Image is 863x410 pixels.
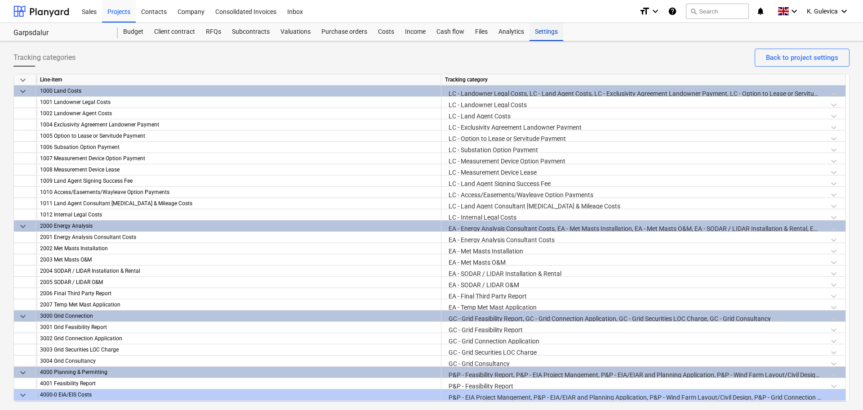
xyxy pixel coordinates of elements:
div: 3000 Grid Connection [40,311,437,322]
a: Valuations [275,23,316,41]
a: Budget [118,23,149,41]
a: Costs [373,23,400,41]
span: K. Gulevica [807,8,838,15]
div: 2003 Met Masts O&M [40,254,437,266]
span: search [690,8,697,15]
div: 4001 Feasibility Report [40,378,437,389]
i: format_size [639,6,650,17]
a: Files [470,23,493,41]
div: Back to project settings [766,52,838,63]
span: keyboard_arrow_down [18,221,28,232]
a: Cash flow [431,23,470,41]
div: 1006 Subsation Option Payment [40,142,437,153]
div: 1008 Measurement Device Lease [40,164,437,176]
div: Line-item [36,74,441,86]
span: keyboard_arrow_down [18,311,28,322]
div: 4000-0 EIA/EIS Costs [40,389,437,401]
a: Purchase orders [316,23,373,41]
div: 2001 Energy Analysis Consultant Costs [40,232,437,243]
a: Settings [529,23,563,41]
i: Knowledge base [668,6,677,17]
div: 1011 Land Agent Consultant Retainer & Mileage Costs [40,198,437,209]
div: 2006 Final Third Party Report [40,288,437,299]
span: keyboard_arrow_down [18,75,28,86]
div: 2004 SODAR / LIDAR Installation & Rental [40,266,437,277]
a: Income [400,23,431,41]
div: 4000 Planning & Permitting [40,367,437,378]
span: keyboard_arrow_down [18,390,28,401]
div: 1001 Landowner Legal Costs [40,97,437,108]
div: 1012 Internal Legal Costs [40,209,437,221]
a: Subcontracts [227,23,275,41]
div: 3001 Grid Feasibility Report [40,322,437,333]
a: Client contract [149,23,200,41]
div: 3004 Grid Consultancy [40,356,437,367]
iframe: Chat Widget [818,367,863,410]
button: Back to project settings [755,49,850,67]
div: 1000 Land Costs [40,86,437,97]
div: Garpsdalur [13,28,107,38]
span: keyboard_arrow_down [18,86,28,97]
i: keyboard_arrow_down [650,6,661,17]
i: keyboard_arrow_down [789,6,800,17]
div: 1010 Access/Easements/Wayleave Option Payments [40,187,437,198]
i: keyboard_arrow_down [839,6,850,17]
a: RFQs [200,23,227,41]
div: 2007 Temp Met Mast Application [40,299,437,311]
div: Tracking category [441,74,846,86]
div: 1009 Land Agent Signing Success Fee [40,176,437,187]
a: Analytics [493,23,529,41]
i: notifications [756,6,765,17]
span: Tracking categories [13,52,76,63]
div: 1005 Option to Lease or Servitude Payment [40,131,437,142]
button: Search [686,4,749,19]
div: 1002 Landowner Agent Costs [40,108,437,119]
div: 1004 Exclusivity Agreement Landowner Payment [40,119,437,131]
div: 3002 Grid Connection Application [40,333,437,344]
span: keyboard_arrow_down [18,367,28,378]
div: 3003 Grid Securities LOC Charge [40,344,437,356]
div: 1007 Measurement Device Option Payment [40,153,437,164]
div: 2000 Energy Analysis [40,221,437,232]
div: 2002 Met Masts Installation [40,243,437,254]
div: 2005 SODAR / LIDAR O&M [40,277,437,288]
